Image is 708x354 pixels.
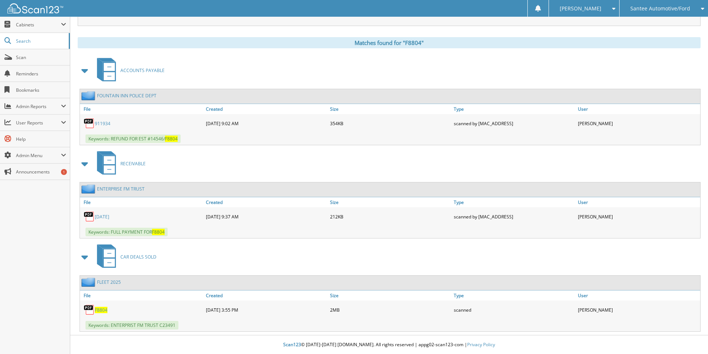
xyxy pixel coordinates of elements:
[328,197,452,207] a: Size
[204,290,328,301] a: Created
[576,290,700,301] a: User
[576,209,700,224] div: [PERSON_NAME]
[84,118,95,129] img: PDF.png
[85,321,178,329] span: Keywords: ENTERPRIST FM TRUST C23491
[671,318,708,354] iframe: Chat Widget
[576,116,700,131] div: [PERSON_NAME]
[576,302,700,317] div: [PERSON_NAME]
[97,279,121,285] a: FLEET 2025
[16,152,61,159] span: Admin Menu
[81,91,97,100] img: folder2.png
[452,197,576,207] a: Type
[467,341,495,348] a: Privacy Policy
[452,104,576,114] a: Type
[560,6,601,11] span: [PERSON_NAME]
[7,3,63,13] img: scan123-logo-white.svg
[80,197,204,207] a: File
[204,302,328,317] div: [DATE] 3:55 PM
[16,169,66,175] span: Announcements
[328,104,452,114] a: Size
[70,336,708,354] div: © [DATE]-[DATE] [DOMAIN_NAME]. All rights reserved | appg02-scan123-com |
[328,290,452,301] a: Size
[204,104,328,114] a: Created
[93,56,165,85] a: ACCOUNTS PAYABLE
[16,54,66,61] span: Scan
[16,22,61,28] span: Cabinets
[78,37,701,48] div: Matches found for "F8804"
[84,211,95,222] img: PDF.png
[85,228,168,236] span: Keywords: FULL PAYMENT FOR
[204,116,328,131] div: [DATE] 9:02 AM
[93,149,146,178] a: RECEIVABLE
[328,209,452,224] div: 212KB
[120,67,165,74] span: ACCOUNTS PAYABLE
[165,136,178,142] span: F8804
[328,302,452,317] div: 2MB
[80,290,204,301] a: File
[452,302,576,317] div: scanned
[81,277,97,287] img: folder2.png
[16,71,66,77] span: Reminders
[16,103,61,110] span: Admin Reports
[84,304,95,315] img: PDF.png
[16,87,66,93] span: Bookmarks
[97,186,145,192] a: ENTERPRISE FM TRUST
[452,209,576,224] div: scanned by [MAC_ADDRESS]
[283,341,301,348] span: Scan123
[61,169,67,175] div: 1
[97,92,156,99] a: FOUNTAIN INN POLICE DEPT
[81,184,97,194] img: folder2.png
[95,214,109,220] a: [DATE]
[452,116,576,131] div: scanned by [MAC_ADDRESS]
[328,116,452,131] div: 354KB
[630,6,690,11] span: Santee Automotive/Ford
[452,290,576,301] a: Type
[576,104,700,114] a: User
[95,120,110,127] a: 911934
[95,307,107,313] a: F8804
[16,136,66,142] span: Help
[80,104,204,114] a: File
[152,229,165,235] span: F8804
[204,197,328,207] a: Created
[85,134,181,143] span: Keywords: REFUND FOR EST #14546/
[120,254,156,260] span: CAR DEALS SOLD
[576,197,700,207] a: User
[120,160,146,167] span: RECEIVABLE
[16,38,65,44] span: Search
[204,209,328,224] div: [DATE] 9:37 AM
[93,242,156,272] a: CAR DEALS SOLD
[16,120,61,126] span: User Reports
